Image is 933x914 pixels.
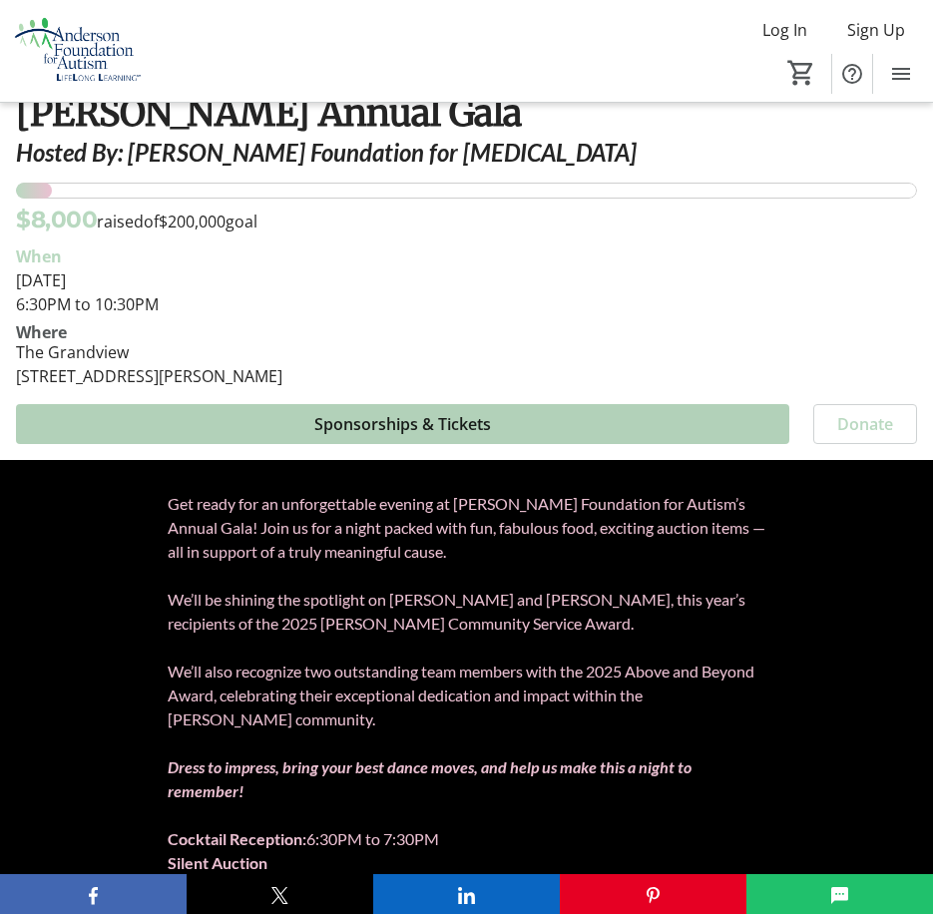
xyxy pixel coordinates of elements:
[746,874,933,914] button: SMS
[831,14,921,46] button: Sign Up
[832,54,872,94] button: Help
[837,412,893,436] span: Donate
[168,853,267,872] strong: Silent Auction
[373,874,560,914] button: LinkedIn
[783,55,819,91] button: Cart
[306,829,439,848] span: 6:30PM to 7:30PM
[762,18,807,42] span: Log In
[16,364,282,388] div: [STREET_ADDRESS][PERSON_NAME]
[813,404,917,444] button: Donate
[314,412,491,436] span: Sponsorships & Tickets
[168,494,765,561] span: Get ready for an unforgettable evening at [PERSON_NAME] Foundation for Autism’s Annual Gala! Join...
[16,404,789,444] button: Sponsorships & Tickets
[187,874,373,914] button: X
[168,590,745,633] span: We’ll be shining the spotlight on [PERSON_NAME] and [PERSON_NAME], this year’s recipients of the ...
[881,54,921,94] button: Menu
[560,874,746,914] button: Pinterest
[12,14,145,89] img: Anderson Foundation for Autism 's Logo
[746,14,823,46] button: Log In
[16,244,62,268] div: When
[168,829,306,848] strong: Cocktail Reception:
[847,18,905,42] span: Sign Up
[16,206,97,233] span: $8,000
[16,183,917,199] div: 4% of fundraising goal reached
[16,324,67,340] div: Where
[168,757,692,800] em: Dress to impress, bring your best dance moves, and help us make this a night to remember!
[16,268,917,316] div: [DATE] 6:30PM to 10:30PM
[16,138,637,167] em: Hosted By: [PERSON_NAME] Foundation for [MEDICAL_DATA]
[168,662,754,728] span: We’ll also recognize two outstanding team members with the 2025 Above and Beyond Award, celebrati...
[159,211,226,232] span: $200,000
[16,340,282,364] div: The Grandview
[16,91,522,136] span: [PERSON_NAME] Annual Gala
[16,203,257,237] p: raised of goal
